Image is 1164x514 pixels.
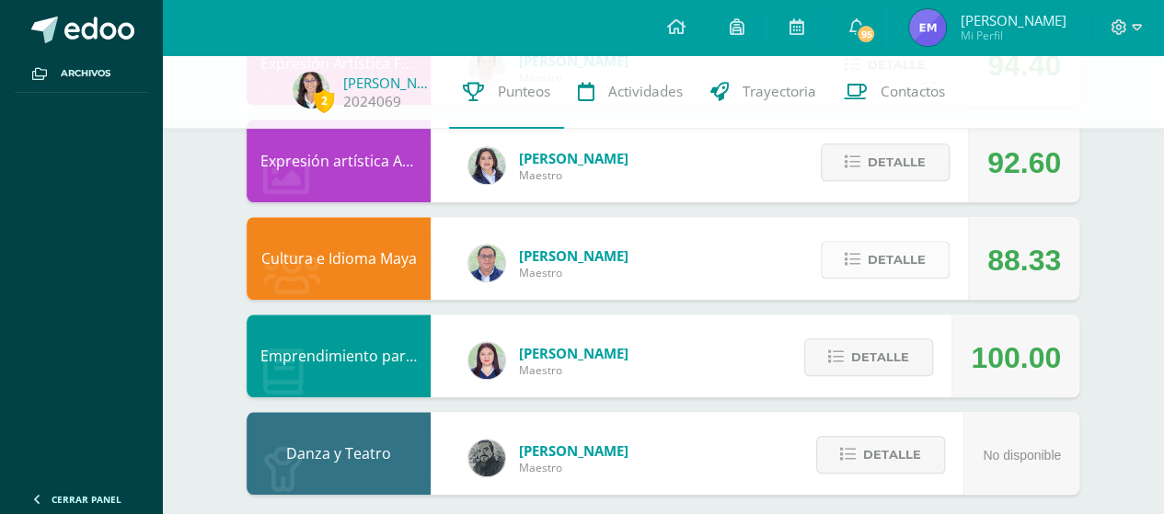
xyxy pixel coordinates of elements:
img: c1c1b07ef08c5b34f56a5eb7b3c08b85.png [468,245,505,281]
span: Maestro [519,167,628,183]
span: 2 [314,89,334,112]
span: [PERSON_NAME] [519,344,628,362]
div: 88.33 [987,219,1061,302]
a: Actividades [564,55,697,129]
div: 100.00 [971,316,1061,399]
span: Detalle [863,438,921,472]
span: Maestro [519,362,628,378]
button: Detalle [821,241,950,279]
span: Maestro [519,265,628,280]
button: Detalle [821,143,950,181]
span: Contactos [881,82,945,101]
span: Archivos [61,66,110,81]
span: Mi Perfil [960,28,1066,43]
span: Detalle [868,145,926,179]
button: Detalle [804,338,933,376]
span: No disponible [983,448,1061,463]
span: Cerrar panel [52,493,121,506]
a: Contactos [830,55,959,129]
span: Trayectoria [743,82,816,101]
img: 328c7fac29e90a9ed1b90325c0dc9cde.png [909,9,946,46]
span: [PERSON_NAME] [519,149,628,167]
a: 2024069 [343,92,401,111]
button: Detalle [816,436,945,474]
span: Punteos [498,82,550,101]
span: 95 [856,24,876,44]
a: [PERSON_NAME] [343,74,435,92]
span: [PERSON_NAME] [519,441,628,460]
div: 92.60 [987,121,1061,204]
a: Punteos [449,55,564,129]
div: Expresión artística ARTES PLÁSTICAS [247,120,431,202]
div: Emprendimiento para la Productividad [247,314,431,397]
span: [PERSON_NAME] [960,11,1066,29]
div: Cultura e Idioma Maya [247,217,431,300]
div: Danza y Teatro [247,412,431,495]
img: 3f4830c3d72d1e1b0a1a071ad0a7f4d2.png [293,72,329,109]
span: [PERSON_NAME] [519,246,628,265]
a: Archivos [15,55,147,93]
img: 4a4aaf78db504b0aa81c9e1154a6f8e5.png [468,147,505,184]
span: Actividades [608,82,683,101]
span: Maestro [519,460,628,475]
span: Detalle [868,243,926,277]
span: Detalle [851,340,909,374]
img: 8ba24283638e9cc0823fe7e8b79ee805.png [468,440,505,476]
img: a452c7054714546f759a1a740f2e8572.png [468,342,505,379]
a: Trayectoria [697,55,830,129]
